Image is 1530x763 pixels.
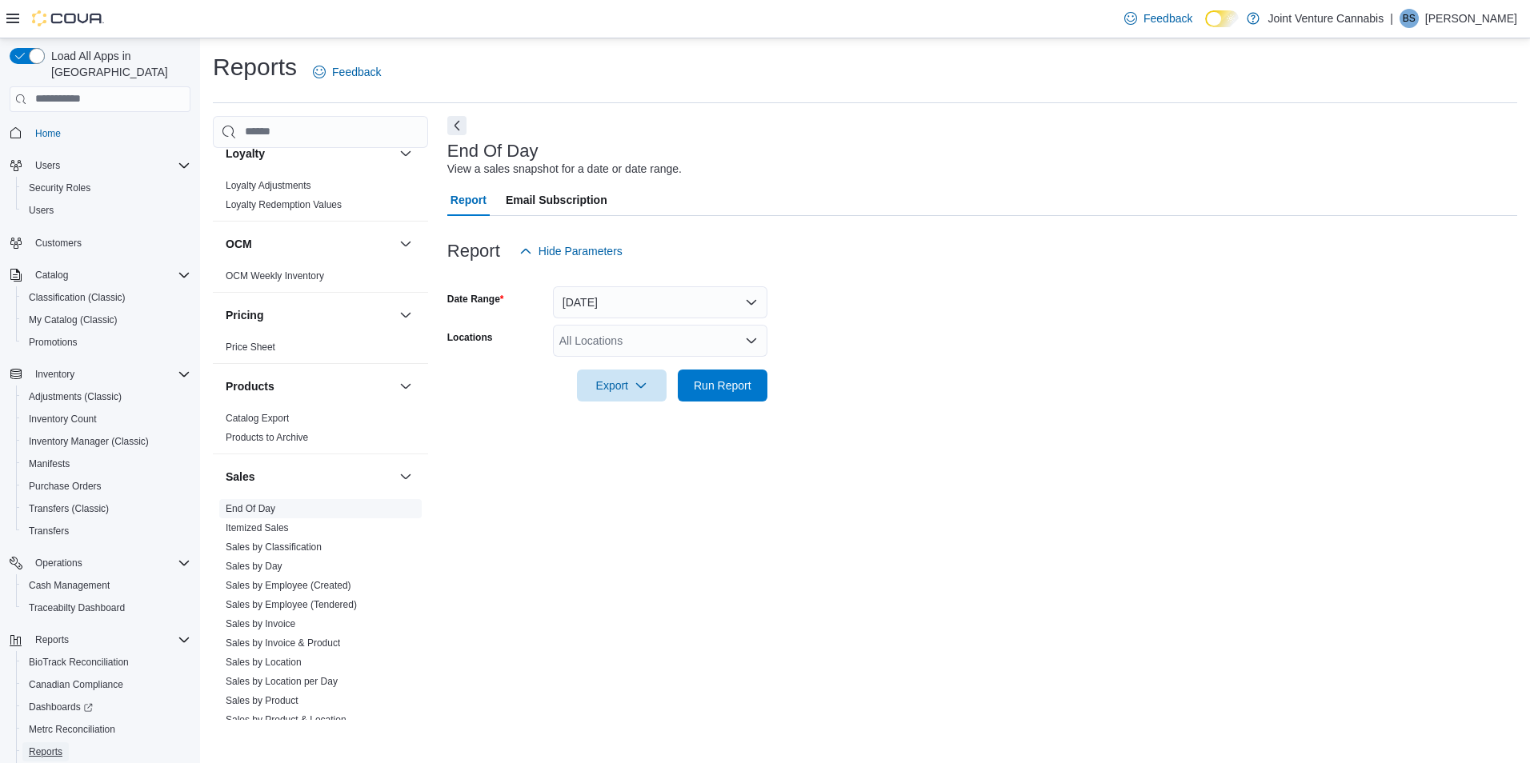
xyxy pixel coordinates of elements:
a: Feedback [306,56,387,88]
a: Itemized Sales [226,522,289,533]
img: Cova [32,10,104,26]
button: Pricing [396,306,415,325]
a: Customers [29,234,88,253]
a: Catalog Export [226,413,289,424]
span: Canadian Compliance [22,675,190,694]
h3: Report [447,242,500,261]
span: My Catalog (Classic) [22,310,190,330]
span: Customers [35,237,82,250]
button: Open list of options [745,334,758,347]
a: Manifests [22,454,76,473]
a: BioTrack Reconciliation [22,653,135,672]
h1: Reports [213,51,297,83]
a: Home [29,124,67,143]
span: Products to Archive [226,431,308,444]
button: Catalog [3,264,197,286]
a: Sales by Employee (Created) [226,580,351,591]
span: Users [22,201,190,220]
span: Transfers [29,525,69,537]
div: View a sales snapshot for a date or date range. [447,161,682,178]
a: Sales by Day [226,561,282,572]
input: Dark Mode [1205,10,1239,27]
a: My Catalog (Classic) [22,310,124,330]
button: Run Report [678,370,767,401]
span: Dashboards [22,697,190,717]
button: Cash Management [16,574,197,597]
button: Manifests [16,453,197,475]
span: Promotions [29,336,78,349]
a: Sales by Product [226,695,298,706]
a: Dashboards [22,697,99,717]
div: Products [213,409,428,453]
a: Transfers (Classic) [22,499,115,518]
a: Traceabilty Dashboard [22,598,131,617]
span: Load All Apps in [GEOGRAPHIC_DATA] [45,48,190,80]
span: Canadian Compliance [29,678,123,691]
span: BS [1403,9,1416,28]
button: Sales [226,469,393,485]
button: Hide Parameters [513,235,629,267]
span: Loyalty Adjustments [226,179,311,192]
a: Products to Archive [226,432,308,443]
button: Export [577,370,667,401]
span: BioTrack Reconciliation [29,656,129,669]
button: Purchase Orders [16,475,197,497]
a: Reports [22,742,69,761]
span: Classification (Classic) [29,291,126,304]
span: Export [587,370,657,401]
span: Inventory Manager (Classic) [29,435,149,448]
button: Metrc Reconciliation [16,718,197,741]
a: Sales by Product & Location [226,714,346,725]
span: Hide Parameters [539,243,623,259]
span: Sales by Product & Location [226,713,346,726]
a: Canadian Compliance [22,675,130,694]
span: Inventory Count [29,413,97,425]
a: Transfers [22,521,75,541]
span: Catalog [35,269,68,282]
button: Pricing [226,307,393,323]
button: Operations [3,552,197,574]
a: Sales by Employee (Tendered) [226,599,357,610]
button: Users [16,199,197,222]
a: Users [22,201,60,220]
a: Purchase Orders [22,477,108,496]
span: Security Roles [29,182,90,194]
button: My Catalog (Classic) [16,309,197,331]
span: Sales by Invoice & Product [226,637,340,649]
a: Dashboards [16,696,197,718]
button: Catalog [29,266,74,285]
button: Loyalty [226,146,393,162]
span: Reports [22,742,190,761]
a: Promotions [22,333,84,352]
button: Inventory Manager (Classic) [16,430,197,453]
button: Home [3,122,197,145]
span: OCM Weekly Inventory [226,270,324,282]
span: Run Report [694,378,751,393]
span: Transfers [22,521,190,541]
span: Catalog Export [226,412,289,425]
button: Customers [3,231,197,254]
button: OCM [396,234,415,254]
span: Users [29,204,54,217]
button: Security Roles [16,177,197,199]
span: Home [29,123,190,143]
button: Reports [29,630,75,649]
span: Traceabilty Dashboard [29,601,125,614]
a: Sales by Invoice & Product [226,637,340,649]
a: Price Sheet [226,342,275,353]
a: Inventory Count [22,409,103,429]
span: Metrc Reconciliation [22,720,190,739]
a: Feedback [1118,2,1199,34]
a: Sales by Classification [226,541,322,553]
a: Security Roles [22,178,97,198]
div: Becki Sells [1400,9,1419,28]
button: Canadian Compliance [16,673,197,696]
label: Locations [447,331,493,344]
div: OCM [213,266,428,292]
span: Cash Management [29,579,110,592]
span: Users [35,159,60,172]
span: Report [451,184,487,216]
a: End Of Day [226,503,275,514]
button: Inventory [3,363,197,385]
